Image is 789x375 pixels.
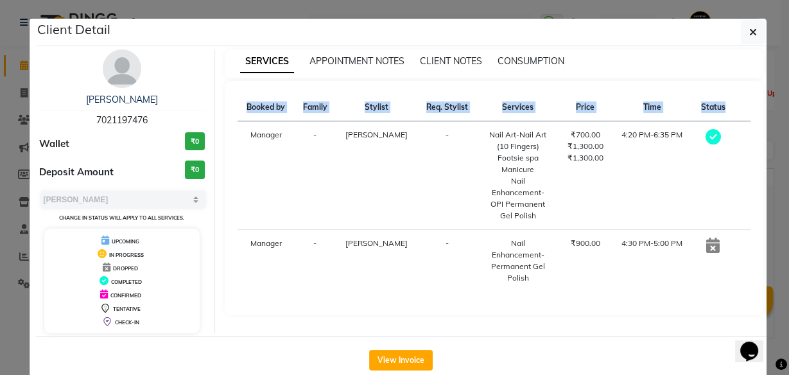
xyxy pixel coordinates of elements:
[113,265,138,272] span: DROPPED
[109,252,144,258] span: IN PROGRESS
[612,230,692,292] td: 4:30 PM-5:00 PM
[185,161,205,179] h3: ₹0
[417,230,477,292] td: -
[238,121,294,230] td: Manager
[111,279,142,285] span: COMPLETED
[566,238,604,249] div: ₹900.00
[612,94,692,121] th: Time
[59,214,184,221] small: Change in status will apply to all services.
[115,319,139,326] span: CHECK-IN
[238,230,294,292] td: Manager
[485,175,551,222] div: Nail Enhancement-OPI Permanent Gel Polish
[692,94,734,121] th: Status
[96,114,148,126] span: 7021197476
[612,121,692,230] td: 4:20 PM-6:35 PM
[86,94,158,105] a: [PERSON_NAME]
[39,165,114,180] span: Deposit Amount
[345,130,408,139] span: [PERSON_NAME]
[566,141,604,152] div: ₹1,300.00
[417,94,477,121] th: Req. Stylist
[113,306,141,312] span: TENTATIVE
[294,94,336,121] th: Family
[110,292,141,299] span: CONFIRMED
[294,121,336,230] td: -
[485,238,551,284] div: Nail Enhancement-Permanent Gel Polish
[309,55,404,67] span: APPOINTMENT NOTES
[294,230,336,292] td: -
[37,20,110,39] h5: Client Detail
[566,129,604,141] div: ₹700.00
[336,94,417,121] th: Stylist
[566,152,604,164] div: ₹1,300.00
[420,55,482,67] span: CLIENT NOTES
[238,94,294,121] th: Booked by
[485,152,551,175] div: Footsie spa Manicure
[735,324,776,362] iframe: chat widget
[240,50,294,73] span: SERVICES
[103,49,141,88] img: avatar
[417,121,477,230] td: -
[369,350,433,371] button: View Invoice
[112,238,139,245] span: UPCOMING
[498,55,564,67] span: CONSUMPTION
[485,129,551,152] div: Nail Art-Nail Art (10 Fingers)
[478,94,559,121] th: Services
[39,137,69,152] span: Wallet
[185,132,205,151] h3: ₹0
[558,94,612,121] th: Price
[345,238,408,248] span: [PERSON_NAME]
